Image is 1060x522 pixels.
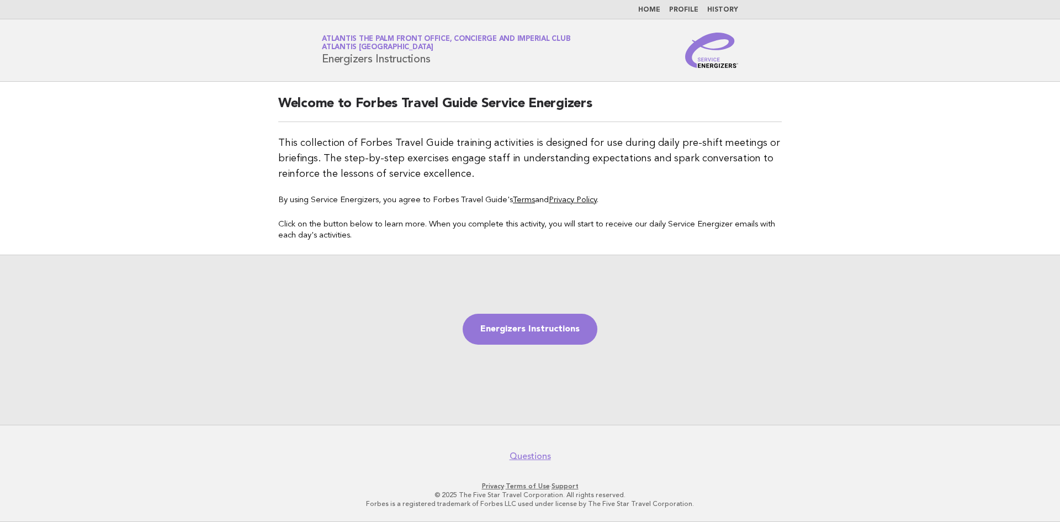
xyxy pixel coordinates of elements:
[513,196,535,204] a: Terms
[549,196,597,204] a: Privacy Policy
[322,44,433,51] span: Atlantis [GEOGRAPHIC_DATA]
[669,7,698,13] a: Profile
[506,482,550,490] a: Terms of Use
[463,314,597,345] a: Energizers Instructions
[482,482,504,490] a: Privacy
[685,33,738,68] img: Service Energizers
[192,482,868,491] p: · ·
[322,35,570,51] a: Atlantis The Palm Front Office, Concierge and Imperial ClubAtlantis [GEOGRAPHIC_DATA]
[278,135,782,182] p: This collection of Forbes Travel Guide training activities is designed for use during daily pre-s...
[278,219,782,241] p: Click on the button below to learn more. When you complete this activity, you will start to recei...
[510,451,551,462] a: Questions
[638,7,660,13] a: Home
[278,195,782,206] p: By using Service Energizers, you agree to Forbes Travel Guide's and .
[552,482,579,490] a: Support
[192,499,868,508] p: Forbes is a registered trademark of Forbes LLC used under license by The Five Star Travel Corpora...
[322,36,570,65] h1: Energizers Instructions
[192,491,868,499] p: © 2025 The Five Star Travel Corporation. All rights reserved.
[707,7,738,13] a: History
[278,95,782,122] h2: Welcome to Forbes Travel Guide Service Energizers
